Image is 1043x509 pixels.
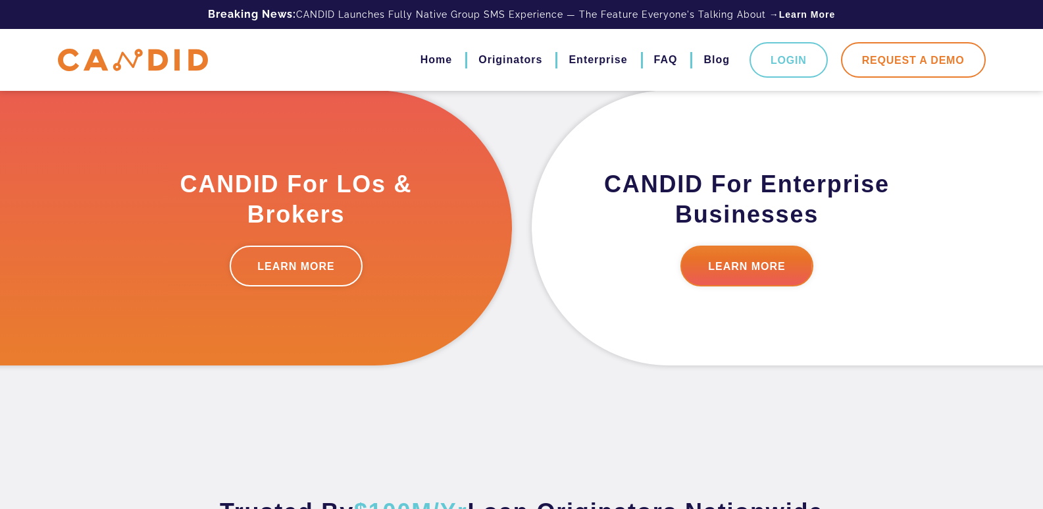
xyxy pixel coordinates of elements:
[478,49,542,71] a: Originators
[654,49,678,71] a: FAQ
[208,8,296,20] b: Breaking News:
[841,42,986,78] a: Request A Demo
[569,49,627,71] a: Enterprise
[779,8,835,21] a: Learn More
[703,49,730,71] a: Blog
[147,169,446,230] h3: CANDID For LOs & Brokers
[420,49,452,71] a: Home
[58,49,208,72] img: CANDID APP
[680,246,813,286] a: LEARN MORE
[230,246,363,286] a: LEARN MORE
[750,42,828,78] a: Login
[598,169,897,230] h3: CANDID For Enterprise Businesses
